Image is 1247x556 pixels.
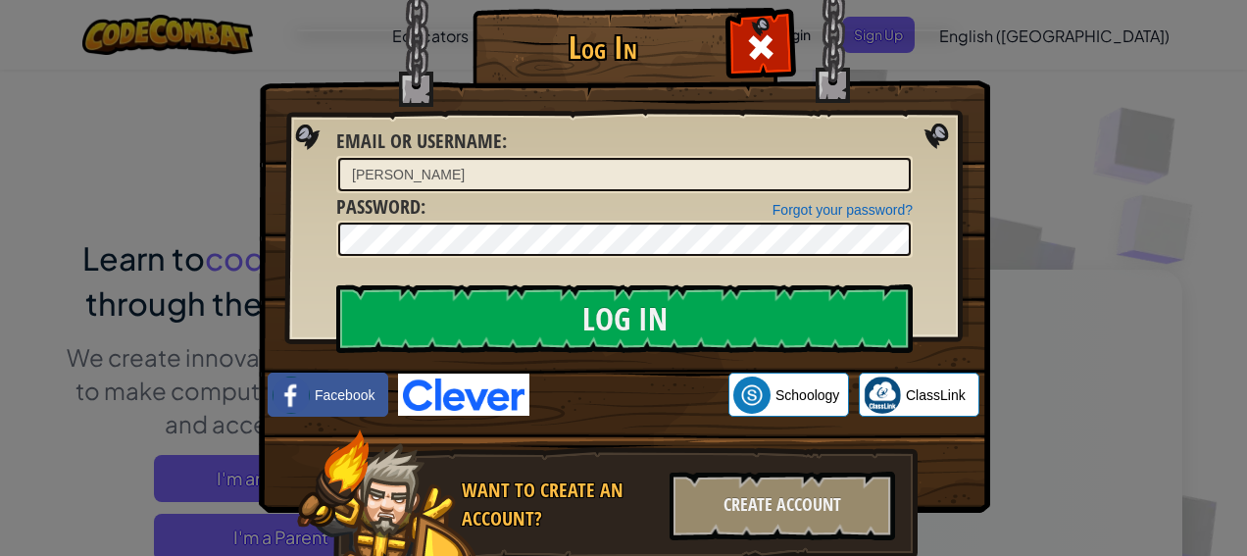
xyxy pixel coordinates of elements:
[733,377,771,414] img: schoology.png
[336,127,507,156] label: :
[336,284,913,353] input: Log In
[462,477,658,532] div: Want to create an account?
[315,385,374,405] span: Facebook
[336,193,425,222] label: :
[398,374,529,416] img: clever-logo-blue.png
[273,377,310,414] img: facebook_small.png
[773,202,913,218] a: Forgot your password?
[336,127,502,154] span: Email or Username
[670,472,895,540] div: Create Account
[336,193,421,220] span: Password
[864,377,901,414] img: classlink-logo-small.png
[775,385,839,405] span: Schoology
[906,385,966,405] span: ClassLink
[529,374,728,417] iframe: Sign in with Google Button
[477,30,727,65] h1: Log In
